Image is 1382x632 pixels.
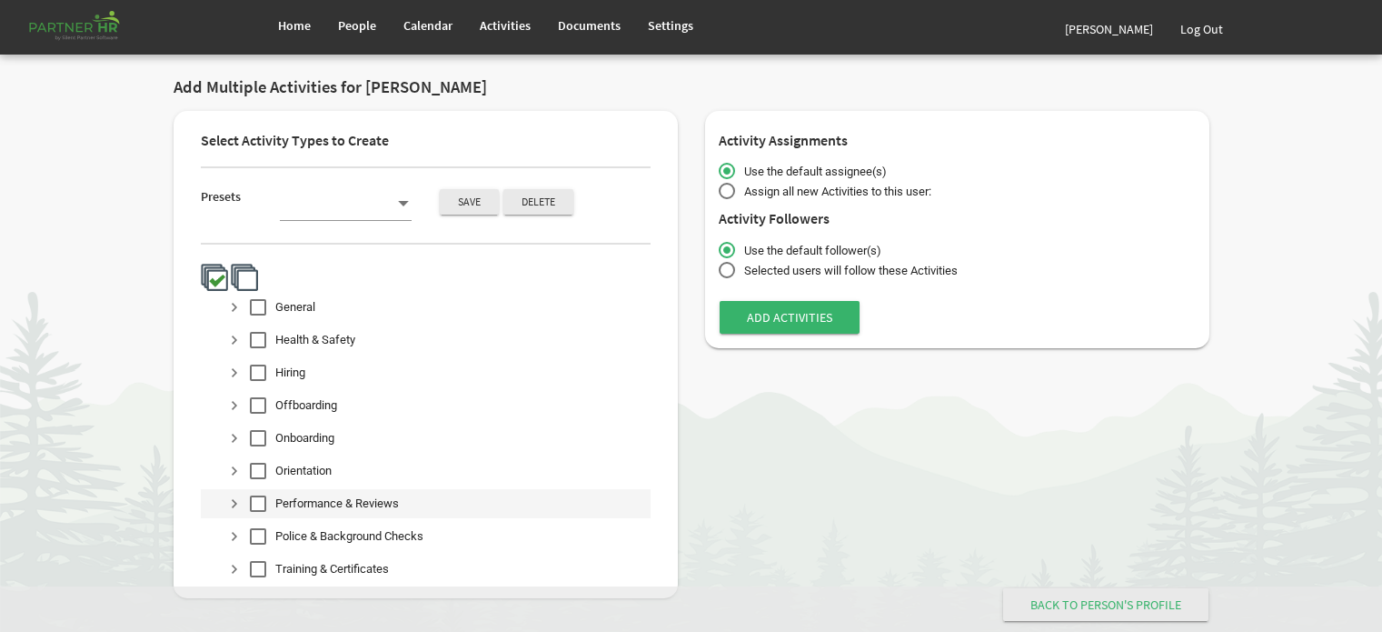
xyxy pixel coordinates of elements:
[719,243,881,259] span: Use the default follower(s)
[1051,4,1167,55] a: [PERSON_NAME]
[231,268,258,285] span: Deselect All
[720,301,860,334] span: Add Activities
[231,264,258,291] img: deselect-all.png
[719,133,1196,149] h3: Activity Assignments
[1003,588,1208,621] a: Back to Person's Profile
[174,78,1209,97] h2: Add Multiple Activities for [PERSON_NAME]
[719,263,958,279] span: Selected users will follow these Activities
[648,17,693,34] span: Settings
[480,17,531,34] span: Activities
[338,17,376,34] span: People
[558,17,621,34] span: Documents
[201,264,228,291] img: select-all.png
[1167,4,1237,55] a: Log Out
[201,268,228,285] span: Select All
[719,211,1196,227] h3: Activity Followers
[201,188,241,205] b: Presets
[503,189,573,215] span: Delete this PreSet
[278,17,311,34] span: Home
[201,133,651,149] h3: Select Activity Types to Create
[403,17,452,34] span: Calendar
[719,184,931,200] span: Assign all new Activities to this user:
[440,189,499,215] span: Save your selections as a PreSet
[719,164,887,180] span: Use the default assignee(s)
